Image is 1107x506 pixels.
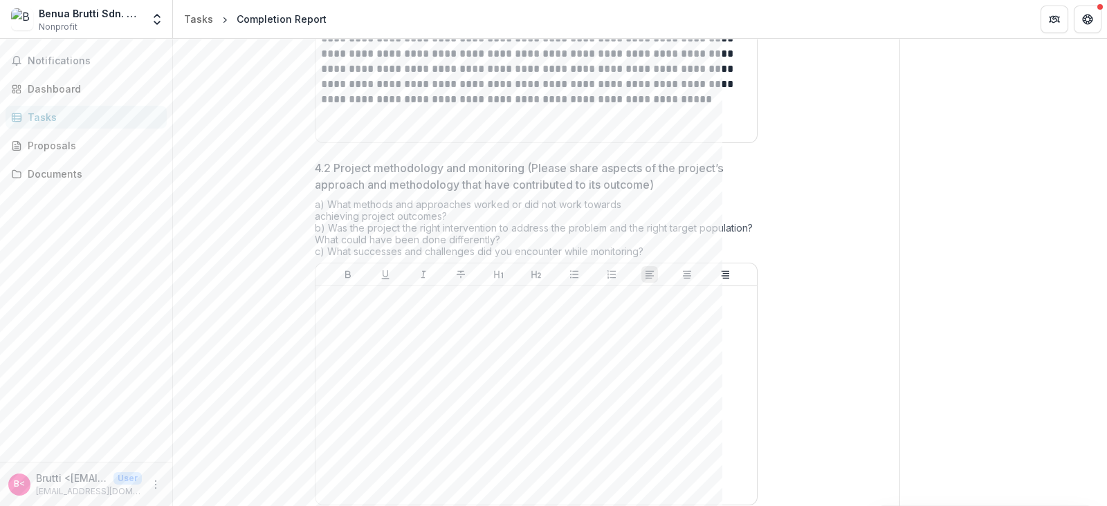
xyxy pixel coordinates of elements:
div: Completion Report [237,12,327,26]
div: Benua Brutti Sdn. Bhd. [39,6,142,21]
div: Proposals [28,138,156,153]
div: Documents [28,167,156,181]
div: Dashboard [28,82,156,96]
button: Underline [377,266,394,283]
div: Tasks [28,110,156,124]
button: More [147,476,164,493]
span: Nonprofit [39,21,77,33]
button: Align Center [679,266,695,283]
a: Tasks [6,106,167,129]
a: Dashboard [6,77,167,100]
a: Documents [6,162,167,185]
button: Get Help [1074,6,1101,33]
button: Heading 2 [528,266,545,283]
p: [EMAIL_ADDRESS][DOMAIN_NAME] [36,485,142,498]
button: Open entity switcher [147,6,167,33]
button: Bullet List [566,266,583,283]
div: a) What methods and approaches worked or did not work towards achieving project outcomes? b) Was ... [315,198,758,263]
button: Heading 1 [491,266,507,283]
p: 4.2 Project methodology and monitoring (Please share aspects of the project’s approach and method... [315,160,749,193]
button: Ordered List [603,266,620,283]
div: Tasks [184,12,213,26]
nav: breadcrumb [179,9,332,29]
a: Proposals [6,134,167,157]
div: Brutti <bruttibesi@gmail.com> [14,480,25,489]
p: User [113,472,142,485]
button: Partners [1041,6,1068,33]
img: Benua Brutti Sdn. Bhd. [11,8,33,30]
a: Tasks [179,9,219,29]
button: Italicize [415,266,432,283]
span: Notifications [28,55,161,67]
p: Brutti <[EMAIL_ADDRESS][DOMAIN_NAME]> [36,471,108,485]
button: Align Left [641,266,658,283]
button: Bold [340,266,356,283]
button: Strike [452,266,469,283]
button: Notifications [6,50,167,72]
button: Align Right [717,266,733,283]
